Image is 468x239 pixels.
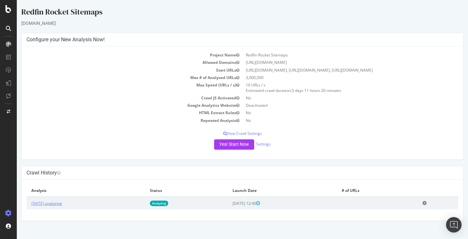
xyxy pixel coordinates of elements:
[226,102,442,109] td: Deactivated
[226,74,442,81] td: 3,000,000
[10,131,442,136] p: View Crawl Settings
[10,59,226,66] td: Allowed Domains
[226,66,442,74] td: [URL][DOMAIN_NAME], [URL][DOMAIN_NAME], [URL][DOMAIN_NAME]
[226,51,442,59] td: Redfin Rocket Sitemaps
[226,117,442,124] td: No
[216,201,243,206] span: [DATE] 12:40
[226,109,442,116] td: No
[211,184,320,197] th: Launch Date
[226,81,442,94] td: 10 URLs / s Estimated crawl duration:
[226,94,442,102] td: No
[10,184,128,197] th: Analysis
[10,117,226,124] td: Repeated Analysis
[10,66,226,74] td: Start URLs
[15,201,45,206] a: [DATE] analyzing
[10,74,226,81] td: Max # of Analysed URLs
[10,36,442,43] h4: Configure your New Analysis Now!
[275,88,324,93] span: 3 days 11 hours 20 minutes
[446,217,462,233] div: Open Intercom Messenger
[10,94,226,102] td: Crawl JS Activated
[226,59,442,66] td: [URL][DOMAIN_NAME]
[320,184,401,197] th: # of URLs
[10,102,226,109] td: Google Analytics Website
[133,201,151,206] a: Analyzing
[197,139,237,150] button: Yes! Start Now
[10,81,226,94] td: Max Speed (URLs / s)
[10,109,226,116] td: HTML Extract Rules
[5,6,447,20] div: Redfin Rocket Sitemaps
[10,170,442,176] h4: Crawl History
[239,141,254,147] a: Settings
[5,20,447,26] div: [DOMAIN_NAME]
[128,184,211,197] th: Status
[10,51,226,59] td: Project Name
